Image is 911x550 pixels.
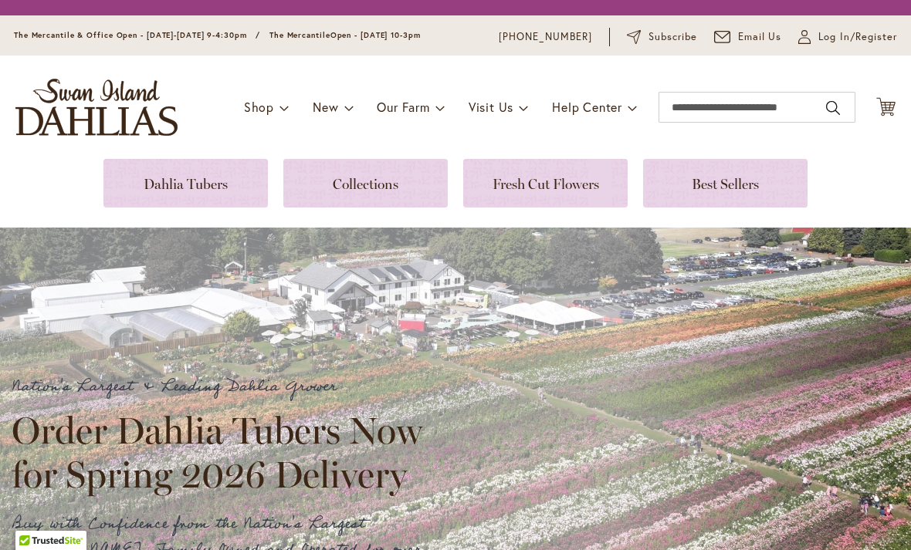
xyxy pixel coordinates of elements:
a: Log In/Register [798,29,897,45]
span: Shop [244,99,274,115]
span: Our Farm [377,99,429,115]
button: Search [826,96,840,120]
span: The Mercantile & Office Open - [DATE]-[DATE] 9-4:30pm / The Mercantile [14,30,330,40]
a: [PHONE_NUMBER] [499,29,592,45]
h2: Order Dahlia Tubers Now for Spring 2026 Delivery [12,409,436,495]
span: Help Center [552,99,622,115]
span: Subscribe [649,29,697,45]
a: store logo [15,79,178,136]
span: New [313,99,338,115]
span: Open - [DATE] 10-3pm [330,30,421,40]
a: Email Us [714,29,782,45]
p: Nation's Largest & Leading Dahlia Grower [12,374,436,400]
a: Subscribe [627,29,697,45]
span: Log In/Register [818,29,897,45]
span: Email Us [738,29,782,45]
span: Visit Us [469,99,513,115]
